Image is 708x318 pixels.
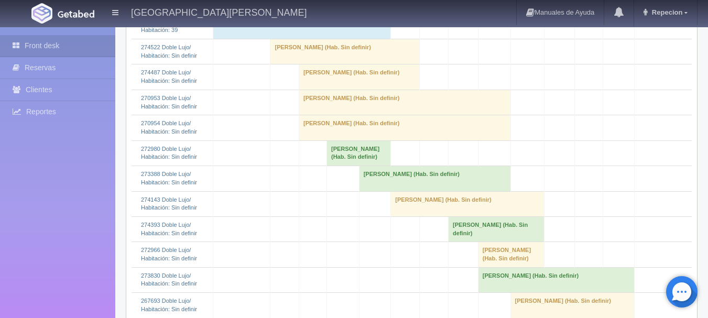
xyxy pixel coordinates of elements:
a: 270954 Doble Lujo/Habitación: Sin definir [141,120,197,135]
td: [PERSON_NAME] (Hab. Sin definir) [299,90,510,115]
td: [PERSON_NAME] (Hab. Sin definir) [270,39,419,64]
td: [PERSON_NAME] (Hab. Sin definir) [359,166,510,191]
td: [PERSON_NAME] (Hab. Sin definir) [478,242,544,267]
a: 272980 Doble Lujo/Habitación: Sin definir [141,146,197,160]
a: 274143 Doble Lujo/Habitación: Sin definir [141,196,197,211]
a: 274487 Doble Lujo/Habitación: Sin definir [141,69,197,84]
img: Getabed [31,3,52,24]
a: 267693 Doble Lujo/Habitación: Sin definir [141,298,197,312]
a: 274522 Doble Lujo/Habitación: Sin definir [141,44,197,59]
td: [PERSON_NAME] (Hab. Sin definir) [326,140,390,166]
span: Repecion [649,8,683,16]
td: [PERSON_NAME] (Hab. Sin definir) [510,293,635,318]
td: [PERSON_NAME] (Hab. Sin definir) [299,64,419,90]
td: [PERSON_NAME] (Hab. Sin definir) [449,216,544,242]
a: 273830 Doble Lujo/Habitación: Sin definir [141,272,197,287]
a: 274393 Doble Lujo/Habitación: Sin definir [141,222,197,236]
td: [PERSON_NAME] (Hab. Sin definir) [299,115,510,140]
td: [PERSON_NAME] (Hab. Sin definir) [391,191,544,216]
td: [PERSON_NAME] (Hab. Sin definir) [478,267,634,292]
a: 272966 Doble Lujo/Habitación: Sin definir [141,247,197,261]
a: 270953 Doble Lujo/Habitación: Sin definir [141,95,197,109]
a: 273388 Doble Lujo/Habitación: Sin definir [141,171,197,185]
h4: [GEOGRAPHIC_DATA][PERSON_NAME] [131,5,307,18]
img: Getabed [58,10,94,18]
